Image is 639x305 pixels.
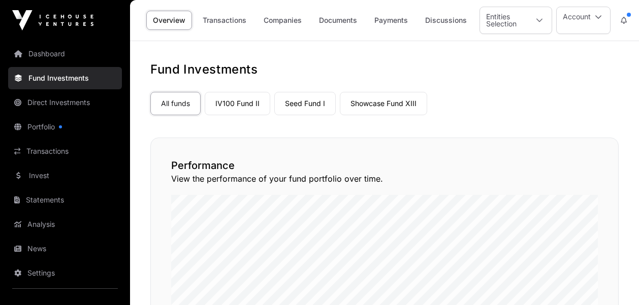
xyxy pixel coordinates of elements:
a: Seed Fund I [274,92,336,115]
a: Settings [8,262,122,284]
a: All funds [150,92,201,115]
a: News [8,238,122,260]
a: Transactions [196,11,253,30]
a: Statements [8,189,122,211]
a: Dashboard [8,43,122,65]
a: Overview [146,11,192,30]
h2: Performance [171,158,598,173]
a: Showcase Fund XIII [340,92,427,115]
a: Portfolio [8,116,122,138]
iframe: Chat Widget [588,256,639,305]
div: Entities Selection [480,7,527,33]
a: Invest [8,164,122,187]
a: Documents [312,11,364,30]
a: Payments [368,11,414,30]
a: Direct Investments [8,91,122,114]
h1: Fund Investments [150,61,619,78]
a: Companies [257,11,308,30]
p: View the performance of your fund portfolio over time. [171,173,598,185]
img: Icehouse Ventures Logo [12,10,93,30]
a: Transactions [8,140,122,162]
a: IV100 Fund II [205,92,270,115]
a: Discussions [419,11,473,30]
a: Fund Investments [8,67,122,89]
a: Analysis [8,213,122,235]
button: Account [556,7,611,34]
